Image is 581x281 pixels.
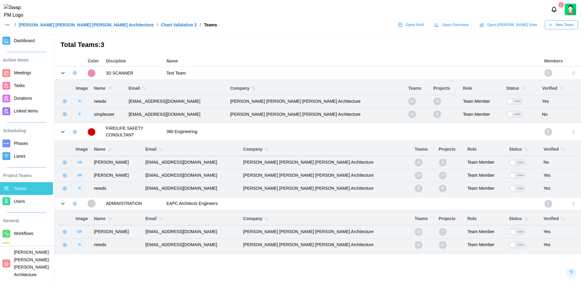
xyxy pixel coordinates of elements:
div: Members [544,58,563,65]
td: No [540,156,578,169]
div: Color [88,58,100,65]
div: 7 [439,228,447,236]
div: Teams [415,216,433,222]
div: image [76,185,84,192]
a: Open [PERSON_NAME] View [476,20,542,29]
div: 13 [415,228,422,236]
div: / [200,23,201,27]
div: image [76,159,84,166]
span: Meetings [14,70,31,75]
td: [PERSON_NAME] [PERSON_NAME] [PERSON_NAME] Architecture [240,182,412,195]
div: Image [76,146,88,153]
div: newdx [94,185,139,192]
div: newdx [94,98,122,105]
div: Verified [543,145,575,154]
a: Open Grid [395,20,428,29]
div: Team Member [467,185,503,192]
img: Swap PM Logo [4,4,28,19]
div: newdx [94,242,139,248]
div: 4 [439,185,447,192]
div: Email [129,84,224,92]
div: Projects [433,85,457,92]
td: No [539,108,578,121]
td: 360 Engineering [163,123,541,141]
div: Team Member [467,242,503,248]
div: Discipline [106,58,160,65]
td: [PERSON_NAME] [PERSON_NAME] [PERSON_NAME] Architecture [240,169,412,182]
div: image [76,228,84,236]
td: Test Team [163,67,541,80]
td: [EMAIL_ADDRESS][DOMAIN_NAME] [126,95,227,108]
div: Image [76,216,88,222]
div: Active [515,172,525,179]
span: [PERSON_NAME] [PERSON_NAME] [PERSON_NAME] Architecture [14,250,49,277]
td: Yes [540,238,578,251]
td: Yes [540,225,578,238]
div: 6 [408,97,416,105]
div: Name [94,145,139,154]
div: Teams [204,23,217,27]
div: image [76,110,84,118]
span: Lanes [14,154,25,159]
div: / [157,23,158,27]
td: Yes [540,182,578,195]
a: Zulqarnain Khalil [565,4,576,15]
div: image [76,172,84,179]
td: 3D SCANNER [103,67,163,80]
td: [EMAIL_ADDRESS][DOMAIN_NAME] [142,238,240,251]
div: 4 [415,159,422,166]
div: Email [145,145,237,154]
span: Open Overview [442,21,468,29]
div: Team Member [467,159,503,166]
div: Status [509,215,537,223]
div: 2 [544,69,552,77]
div: [PERSON_NAME] [94,172,139,179]
div: Name [94,215,139,223]
td: EAPC Architects Engineers [163,197,541,210]
div: 4 [433,97,441,105]
span: Open [PERSON_NAME] View [487,21,537,29]
div: Team Member [463,111,500,118]
td: [EMAIL_ADDRESS][DOMAIN_NAME] [126,108,227,121]
span: Linked Items [14,109,38,113]
td: [EMAIL_ADDRESS][DOMAIN_NAME] [142,156,240,169]
span: Teams [14,186,26,191]
td: FIRE/LIFE SAFETY CONSULTANT [103,123,163,141]
div: 4 [439,241,447,249]
div: Teams [408,85,427,92]
div: Role [463,85,500,92]
span: Open Grid [406,21,424,29]
div: Active [515,229,525,235]
td: ADMINISTRATION [103,197,163,210]
span: Durations [14,96,32,101]
div: Projects [439,146,461,153]
div: Team Member [467,172,503,179]
button: Notifications [549,4,559,15]
span: Dashboard [14,38,35,43]
div: Team Member [467,229,503,235]
div: Active [515,242,525,248]
div: Teams [415,146,433,153]
div: 6 [415,185,422,192]
div: Image [76,85,88,92]
a: [PERSON_NAME] [PERSON_NAME] [PERSON_NAME] Architecture [19,23,154,27]
div: image [76,241,84,249]
div: Company [243,215,409,223]
a: Chart Validation 2 [161,23,197,27]
div: simpleuser [94,111,122,118]
td: [PERSON_NAME] [PERSON_NAME] [PERSON_NAME] Architecture [240,156,412,169]
div: Active [513,111,523,118]
div: Company [230,84,402,92]
div: Active [513,98,523,105]
div: Verified [542,84,575,92]
h3: Total Teams: 3 [61,40,575,50]
div: Name [166,58,538,65]
a: Open Overview [431,20,473,29]
div: Active [515,159,525,166]
button: New Team [545,20,578,29]
div: 7 [439,172,447,179]
span: Workflows [14,231,33,236]
span: Phases [14,141,28,146]
div: [PERSON_NAME] [94,159,139,166]
div: Company [243,145,409,154]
